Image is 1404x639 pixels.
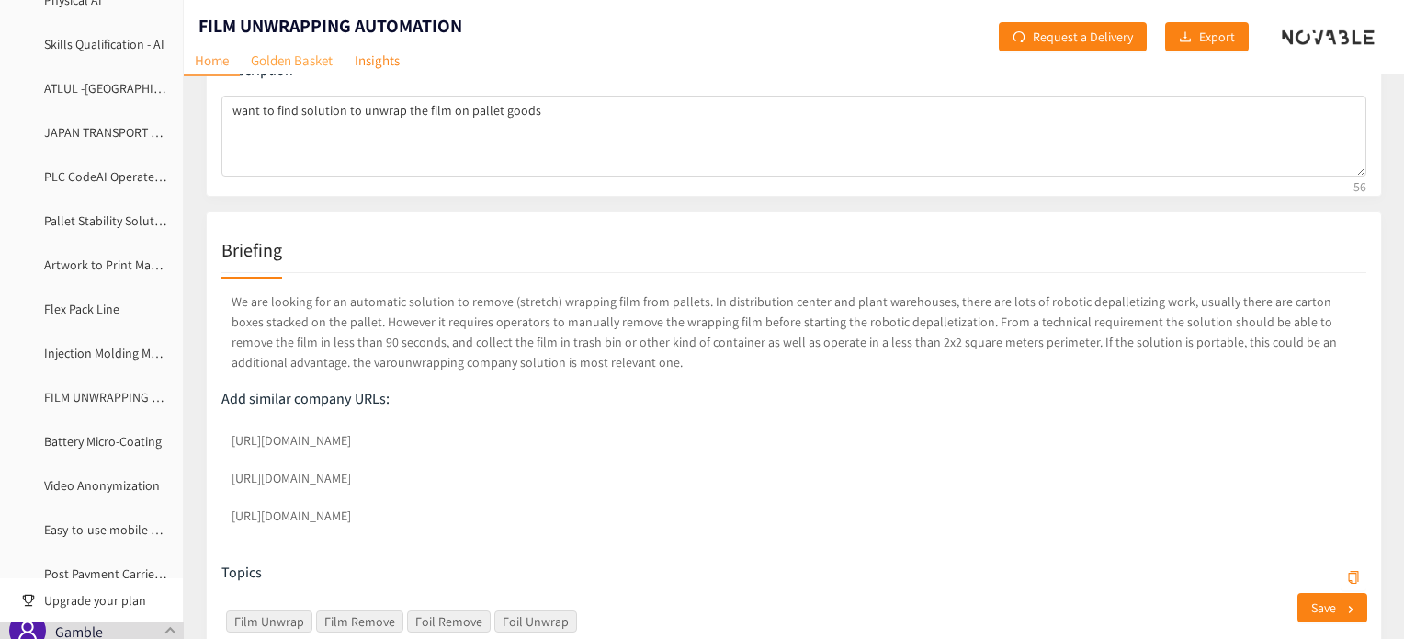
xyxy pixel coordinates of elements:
[1311,598,1336,618] span: Save
[221,462,1366,495] input: lookalikes url
[44,36,164,52] a: Skills Qualification - AI
[1033,27,1133,47] span: Request a Delivery
[44,301,119,317] a: Flex Pack Line
[44,389,224,405] a: FILM UNWRAPPING AUTOMATION
[221,237,282,263] h2: Briefing
[1297,593,1367,622] button: Save
[1165,22,1249,51] button: downloadExport
[22,594,35,607] span: trophy
[221,389,1366,409] p: Add similar company URLs:
[999,22,1147,51] button: redoRequest a Delivery
[44,345,175,361] a: Injection Molding Model
[44,124,290,141] a: JAPAN TRANSPORT AGGREGATION PLATFORM
[221,563,262,583] p: Topics
[1179,30,1192,45] span: download
[1312,551,1404,639] iframe: Chat Widget
[44,582,169,619] span: Upgrade your plan
[198,13,462,39] h1: FILM UNWRAPPING AUTOMATION
[1199,27,1235,47] span: Export
[221,424,1366,457] input: lookalikes url
[184,46,240,76] a: Home
[344,46,411,74] a: Insights
[44,433,162,450] a: Battery Micro-Coating
[221,288,1366,376] p: We are looking for an automatic solution to remove (stretch) wrapping film from pallets. In distr...
[44,565,208,582] a: Post Payment Carrier Auditing
[44,477,160,494] a: Video Anonymization
[44,257,207,273] a: Artwork to Print Management
[44,80,198,97] a: ATLUL -[GEOGRAPHIC_DATA]
[240,46,344,74] a: Golden Basket
[1013,30,1025,45] span: redo
[44,212,177,229] a: Pallet Stability Solutions
[221,499,1366,532] input: lookalikes url
[44,168,227,185] a: PLC CodeAI Operate Maintenance
[221,96,1366,177] textarea: campaign description
[44,521,362,538] a: Easy-to-use mobile measuring device for handling systems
